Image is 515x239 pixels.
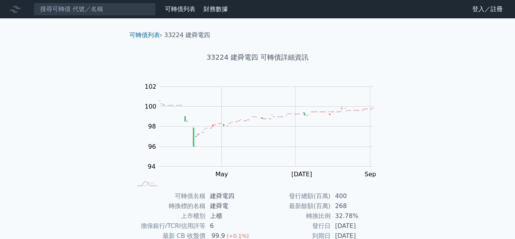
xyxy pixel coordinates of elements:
[205,201,258,211] td: 建舜電
[258,191,331,201] td: 發行總額(百萬)
[132,191,205,201] td: 可轉債名稱
[203,5,228,13] a: 財務數據
[258,211,331,221] td: 轉換比例
[129,31,162,40] li: ›
[148,123,156,130] tspan: 98
[132,211,205,221] td: 上市櫃別
[159,101,373,147] g: Series
[215,171,228,178] tspan: May
[164,31,210,40] li: 33224 建舜電四
[141,83,385,178] g: Chart
[258,201,331,211] td: 最新餘額(百萬)
[466,3,509,15] a: 登入／註冊
[132,201,205,211] td: 轉換標的名稱
[331,221,383,231] td: [DATE]
[365,171,376,178] tspan: Sep
[205,191,258,201] td: 建舜電四
[331,191,383,201] td: 400
[331,211,383,221] td: 32.78%
[205,211,258,221] td: 上櫃
[132,221,205,231] td: 擔保銀行/TCRI信用評等
[123,52,392,63] h1: 33224 建舜電四 可轉債詳細資訊
[148,163,155,170] tspan: 94
[145,83,157,90] tspan: 102
[145,103,157,110] tspan: 100
[331,201,383,211] td: 268
[148,143,156,150] tspan: 96
[205,221,258,231] td: 6
[165,5,195,13] a: 可轉債列表
[258,221,331,231] td: 發行日
[129,31,160,39] a: 可轉債列表
[226,233,249,239] span: (+0.1%)
[34,3,156,16] input: 搜尋可轉債 代號／名稱
[291,171,312,178] tspan: [DATE]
